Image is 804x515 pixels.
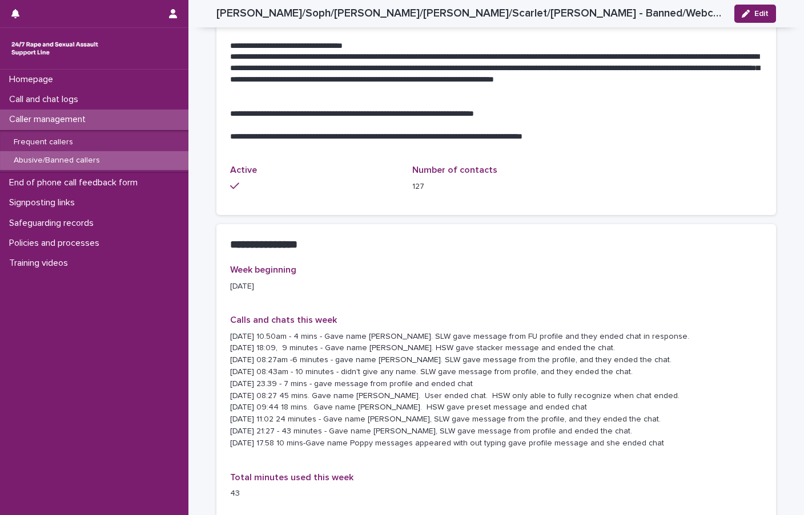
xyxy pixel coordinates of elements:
p: [DATE] 10.50am - 4 mins - Gave name [PERSON_NAME]. SLW gave message from FU profile and they ende... [230,331,762,449]
p: End of phone call feedback form [5,177,147,188]
span: Total minutes used this week [230,473,353,482]
p: Caller management [5,114,95,125]
p: Call and chat logs [5,94,87,105]
p: Training videos [5,258,77,269]
p: Policies and processes [5,238,108,249]
p: Signposting links [5,197,84,208]
p: 127 [412,181,581,193]
p: Abusive/Banned callers [5,156,109,165]
p: Homepage [5,74,62,85]
h2: [PERSON_NAME]/Soph/[PERSON_NAME]/[PERSON_NAME]/Scarlet/[PERSON_NAME] - Banned/Webchatter [216,7,725,20]
p: Safeguarding records [5,218,103,229]
img: rhQMoQhaT3yELyF149Cw [9,37,100,60]
span: Calls and chats this week [230,315,337,325]
button: Edit [734,5,776,23]
span: Number of contacts [412,165,497,175]
span: Active [230,165,257,175]
span: Edit [754,10,769,18]
p: 43 [230,488,399,500]
span: Week beginning [230,265,296,274]
p: Frequent callers [5,137,82,147]
p: [DATE] [230,281,399,293]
